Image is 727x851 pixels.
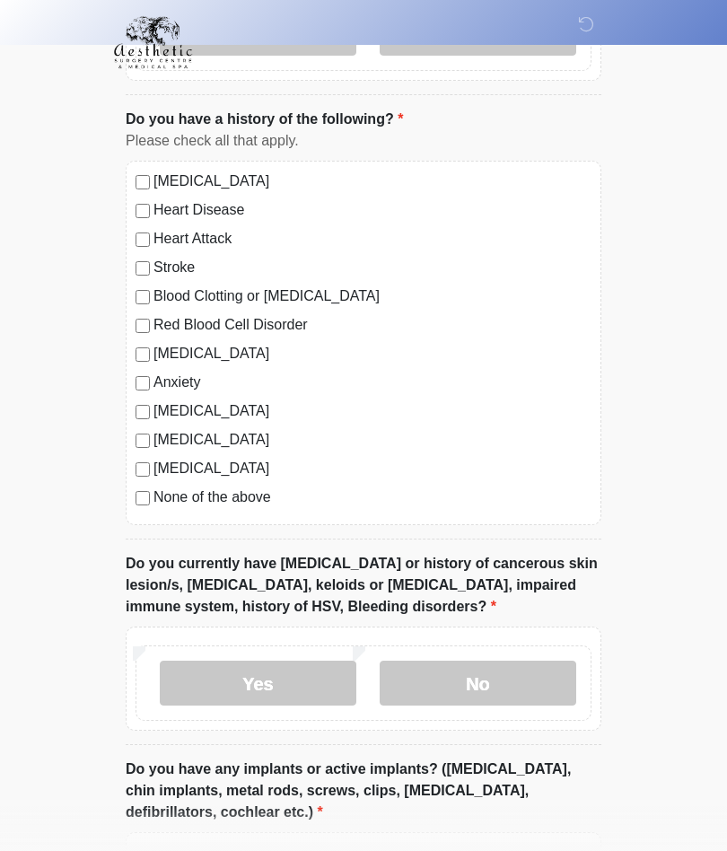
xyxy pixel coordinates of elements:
[136,290,150,304] input: Blood Clotting or [MEDICAL_DATA]
[136,204,150,218] input: Heart Disease
[136,175,150,189] input: [MEDICAL_DATA]
[126,130,601,152] div: Please check all that apply.
[153,228,591,250] label: Heart Attack
[136,319,150,333] input: Red Blood Cell Disorder
[136,347,150,362] input: [MEDICAL_DATA]
[153,458,591,479] label: [MEDICAL_DATA]
[136,462,150,477] input: [MEDICAL_DATA]
[160,661,356,706] label: Yes
[153,171,591,192] label: [MEDICAL_DATA]
[153,314,591,336] label: Red Blood Cell Disorder
[126,109,403,130] label: Do you have a history of the following?
[126,553,601,618] label: Do you currently have [MEDICAL_DATA] or history of cancerous skin lesion/s, [MEDICAL_DATA], keloi...
[153,400,591,422] label: [MEDICAL_DATA]
[153,372,591,393] label: Anxiety
[136,376,150,390] input: Anxiety
[136,232,150,247] input: Heart Attack
[126,759,601,823] label: Do you have any implants or active implants? ([MEDICAL_DATA], chin implants, metal rods, screws, ...
[108,13,198,71] img: Aesthetic Surgery Centre, PLLC Logo
[380,661,576,706] label: No
[136,491,150,505] input: None of the above
[153,199,591,221] label: Heart Disease
[153,257,591,278] label: Stroke
[153,487,591,508] label: None of the above
[136,261,150,276] input: Stroke
[136,434,150,448] input: [MEDICAL_DATA]
[153,343,591,364] label: [MEDICAL_DATA]
[136,405,150,419] input: [MEDICAL_DATA]
[153,429,591,451] label: [MEDICAL_DATA]
[153,285,591,307] label: Blood Clotting or [MEDICAL_DATA]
